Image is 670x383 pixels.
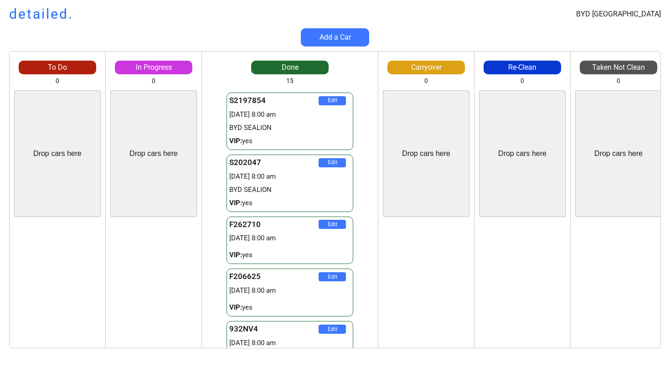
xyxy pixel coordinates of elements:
[229,185,351,195] div: BYD SEALION
[387,62,465,72] div: Carryover
[521,77,524,86] div: 0
[229,95,319,106] div: S2197854
[9,5,73,24] h1: detailed.
[424,77,428,86] div: 0
[251,62,329,72] div: Done
[319,220,346,229] button: Edit
[229,251,242,259] strong: VIP:
[319,158,346,167] button: Edit
[594,149,643,159] div: Drop cars here
[229,338,351,348] div: [DATE] 8:00 am
[19,62,96,72] div: To Do
[229,137,242,145] strong: VIP:
[229,324,319,335] div: 932NV4
[152,77,155,86] div: 0
[498,149,546,159] div: Drop cars here
[229,123,351,133] div: BYD SEALION
[229,199,242,207] strong: VIP:
[229,303,242,311] strong: VIP:
[286,77,294,86] div: 15
[229,198,351,208] div: yes
[229,157,319,168] div: S202047
[229,233,351,243] div: [DATE] 8:00 am
[402,149,450,159] div: Drop cars here
[229,172,351,181] div: [DATE] 8:00 am
[229,110,351,119] div: [DATE] 8:00 am
[115,62,192,72] div: In Progress
[617,77,620,86] div: 0
[229,219,319,230] div: F262710
[229,303,351,312] div: yes
[229,250,351,260] div: yes
[129,149,178,159] div: Drop cars here
[484,62,561,72] div: Re-Clean
[319,325,346,334] button: Edit
[576,9,661,19] div: BYD [GEOGRAPHIC_DATA]
[229,286,351,295] div: [DATE] 8:00 am
[33,149,82,159] div: Drop cars here
[580,62,657,72] div: Taken Not Clean
[319,272,346,281] button: Edit
[229,271,319,282] div: F206625
[319,96,346,105] button: Edit
[229,136,351,146] div: yes
[301,28,369,47] button: Add a Car
[56,77,59,86] div: 0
